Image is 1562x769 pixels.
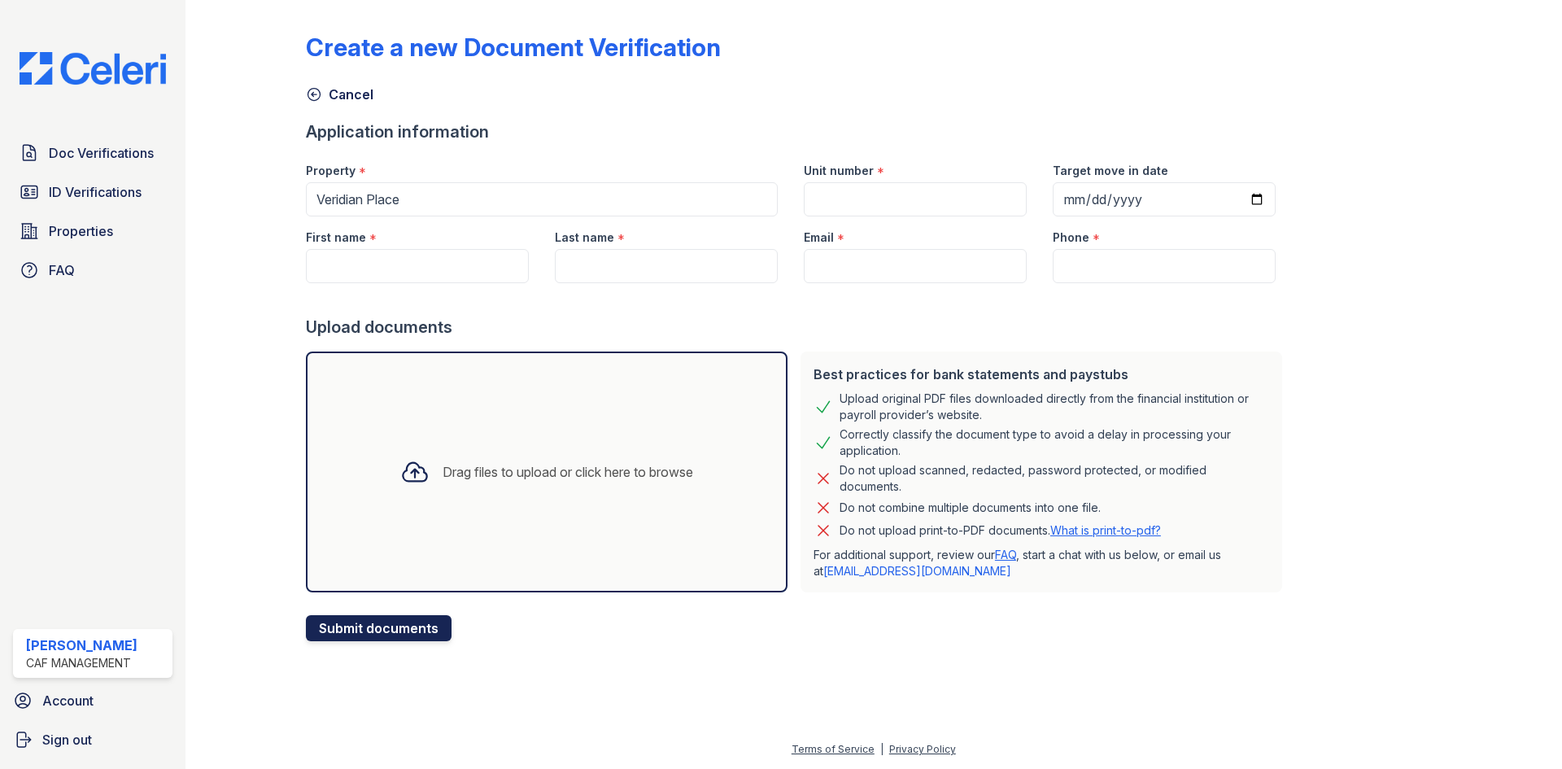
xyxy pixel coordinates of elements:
[840,498,1101,518] div: Do not combine multiple documents into one file.
[840,426,1269,459] div: Correctly classify the document type to avoid a delay in processing your application.
[26,636,137,655] div: [PERSON_NAME]
[889,743,956,755] a: Privacy Policy
[7,723,179,756] a: Sign out
[804,163,874,179] label: Unit number
[880,743,884,755] div: |
[814,365,1269,384] div: Best practices for bank statements and paystubs
[49,221,113,241] span: Properties
[1053,163,1168,179] label: Target move in date
[26,655,137,671] div: CAF Management
[49,182,142,202] span: ID Verifications
[1050,523,1161,537] a: What is print-to-pdf?
[42,691,94,710] span: Account
[7,684,179,717] a: Account
[792,743,875,755] a: Terms of Service
[49,260,75,280] span: FAQ
[13,254,172,286] a: FAQ
[13,176,172,208] a: ID Verifications
[306,316,1289,339] div: Upload documents
[443,462,693,482] div: Drag files to upload or click here to browse
[13,215,172,247] a: Properties
[840,391,1269,423] div: Upload original PDF files downloaded directly from the financial institution or payroll provider’...
[823,564,1011,578] a: [EMAIL_ADDRESS][DOMAIN_NAME]
[306,229,366,246] label: First name
[306,85,373,104] a: Cancel
[840,462,1269,495] div: Do not upload scanned, redacted, password protected, or modified documents.
[840,522,1161,539] p: Do not upload print-to-PDF documents.
[995,548,1016,561] a: FAQ
[306,163,356,179] label: Property
[1053,229,1089,246] label: Phone
[555,229,614,246] label: Last name
[42,730,92,749] span: Sign out
[7,52,179,85] img: CE_Logo_Blue-a8612792a0a2168367f1c8372b55b34899dd931a85d93a1a3d3e32e68fde9ad4.png
[814,547,1269,579] p: For additional support, review our , start a chat with us below, or email us at
[49,143,154,163] span: Doc Verifications
[13,137,172,169] a: Doc Verifications
[306,615,452,641] button: Submit documents
[306,120,1289,143] div: Application information
[804,229,834,246] label: Email
[306,33,721,62] div: Create a new Document Verification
